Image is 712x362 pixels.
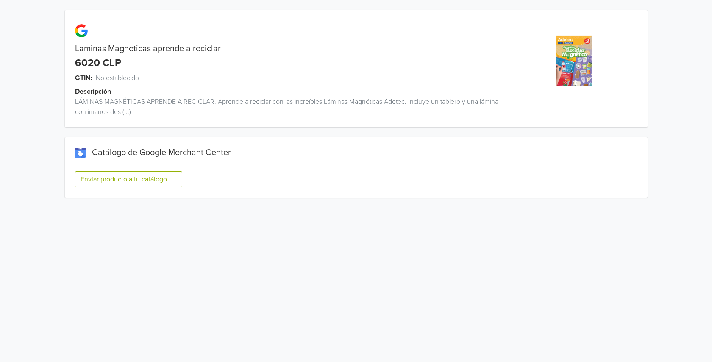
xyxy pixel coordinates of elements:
button: Enviar producto a tu catálogo [75,171,182,187]
div: Laminas Magneticas aprende a reciclar [65,44,502,54]
div: Catálogo de Google Merchant Center [75,148,637,158]
div: Descripción [75,86,512,97]
div: LÁMINAS MAGNÉTICAS APRENDE A RECICLAR. Aprende a reciclar con las increíbles Láminas Magnéticas A... [65,97,502,117]
img: product_image [542,27,606,91]
span: GTIN: [75,73,92,83]
div: 6020 CLP [75,57,121,70]
span: No establecido [96,73,139,83]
